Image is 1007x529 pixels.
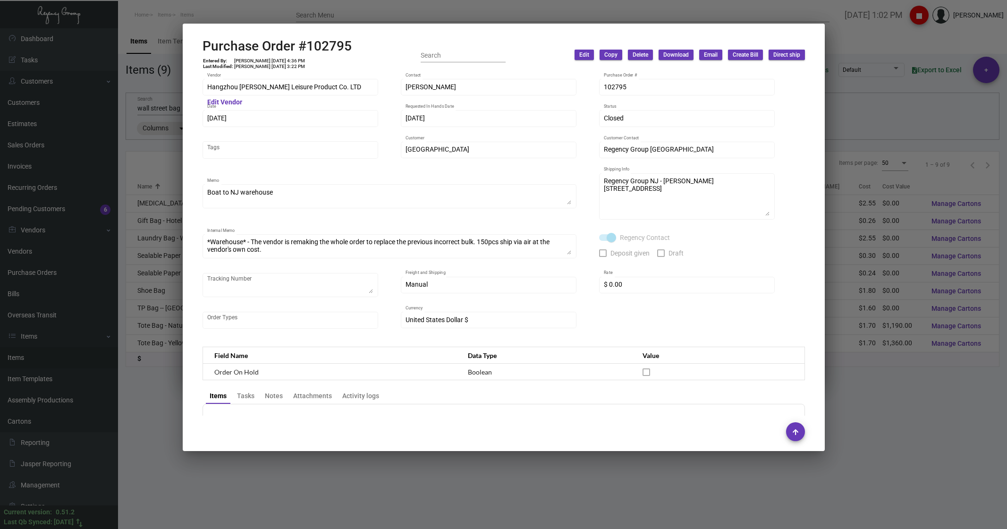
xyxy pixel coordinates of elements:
span: Manual [406,281,428,288]
div: Notes [265,391,283,401]
div: 0.51.2 [56,507,75,517]
button: Download [659,50,694,60]
div: Tasks [237,391,254,401]
div: Attachments [293,391,332,401]
div: Activity logs [342,391,379,401]
td: [PERSON_NAME] [DATE] 3:22 PM [234,64,305,69]
button: Copy [600,50,622,60]
span: Delete [633,51,648,59]
span: Draft [669,247,684,259]
span: Download [663,51,689,59]
div: Current version: [4,507,52,517]
button: Edit [575,50,594,60]
th: Value [633,347,804,364]
button: Create Bill [728,50,763,60]
mat-hint: Edit Vendor [207,99,242,106]
th: Field Name [203,347,458,364]
button: Direct ship [769,50,805,60]
td: Last Modified: [203,64,234,69]
td: Entered By: [203,58,234,64]
h2: Purchase Order #102795 [203,38,352,54]
td: [PERSON_NAME] [DATE] 4:36 PM [234,58,305,64]
span: Edit [579,51,589,59]
span: Direct ship [773,51,800,59]
button: Email [699,50,722,60]
span: Boolean [468,368,492,376]
span: Copy [604,51,618,59]
span: Regency Contact [620,232,670,243]
span: Create Bill [733,51,758,59]
span: Order On Hold [214,368,259,376]
th: Data Type [458,347,633,364]
span: Email [704,51,718,59]
span: Deposit given [610,247,650,259]
div: Items [210,391,227,401]
span: Closed [604,114,624,122]
button: Delete [628,50,653,60]
div: Last Qb Synced: [DATE] [4,517,74,527]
